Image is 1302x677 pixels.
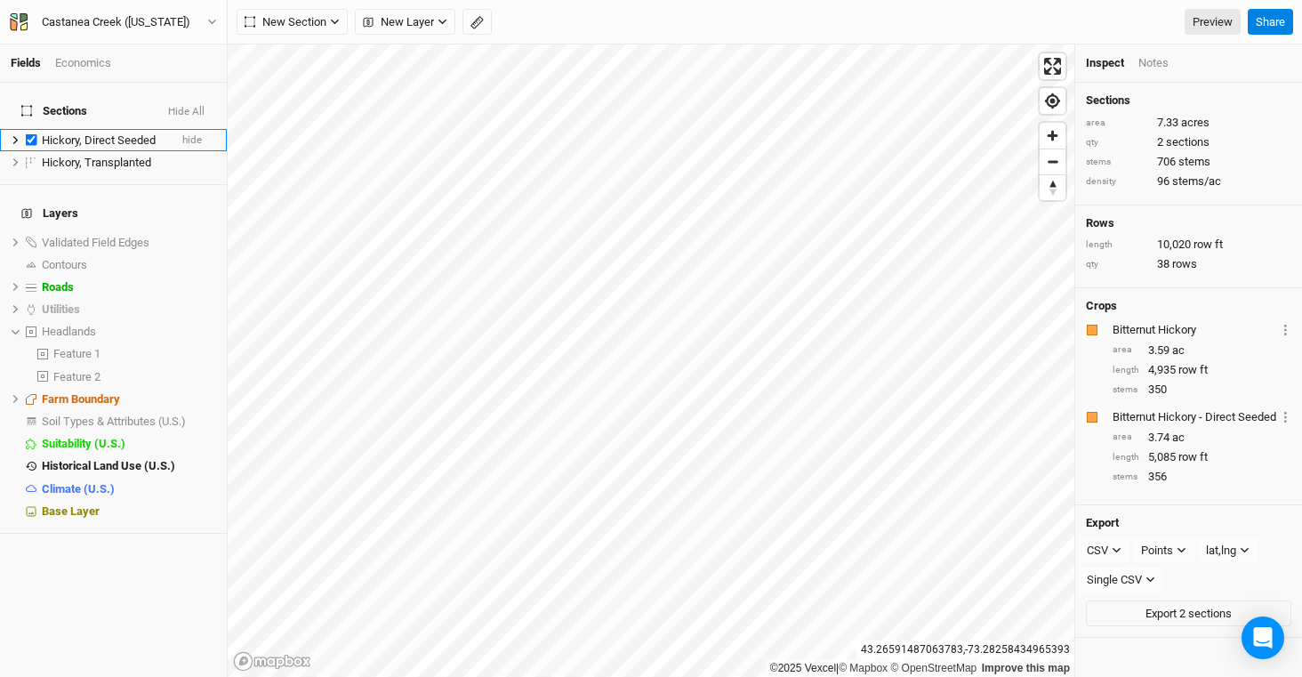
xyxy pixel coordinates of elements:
div: 3.59 [1113,343,1291,359]
div: 38 [1086,256,1291,272]
div: qty [1086,258,1148,271]
span: Farm Boundary [42,392,120,406]
div: Base Layer [42,504,216,519]
div: 3.74 [1113,430,1291,446]
button: Reset bearing to north [1040,174,1065,200]
a: Mapbox logo [233,651,311,672]
div: lat,lng [1206,542,1236,560]
span: Climate (U.S.) [42,482,115,496]
div: Farm Boundary [42,392,216,407]
span: Feature 2 [53,370,100,383]
span: New Layer [363,13,434,31]
a: Fields [11,56,41,69]
div: 43.26591487063783 , -73.28258434965393 [856,641,1074,659]
span: Headlands [42,325,96,338]
button: CSV [1079,537,1129,564]
button: Zoom out [1040,149,1065,174]
span: Base Layer [42,504,100,518]
div: 350 [1113,382,1291,398]
button: New Layer [355,9,455,36]
button: Export 2 sections [1086,600,1291,627]
div: length [1086,238,1148,252]
button: Crop Usage [1280,319,1291,340]
div: Castanea Creek (Washington) [42,13,190,31]
button: Hide All [167,106,205,118]
div: Contours [42,258,216,272]
button: Zoom in [1040,123,1065,149]
span: Validated Field Edges [42,236,149,249]
div: Points [1141,542,1173,560]
span: Soil Types & Attributes (U.S.) [42,415,186,428]
div: area [1086,117,1148,130]
span: stems [1178,154,1210,170]
div: 356 [1113,469,1291,485]
h4: Crops [1086,299,1117,313]
div: Feature 1 [53,347,216,361]
span: hide [182,129,202,151]
div: Historical Land Use (U.S.) [42,459,216,473]
span: New Section [245,13,326,31]
div: Notes [1138,55,1169,71]
div: area [1113,431,1139,444]
div: 10,020 [1086,237,1291,253]
h4: Rows [1086,216,1291,230]
div: Utilities [42,302,216,317]
div: stems [1086,156,1148,169]
span: Historical Land Use (U.S.) [42,459,175,472]
button: Find my location [1040,88,1065,114]
div: Economics [55,55,111,71]
div: 96 [1086,173,1291,189]
div: stems [1113,471,1139,484]
div: Suitability (U.S.) [42,437,216,451]
div: area [1113,343,1139,357]
div: Hickory, Transplanted [42,156,216,170]
div: Inspect [1086,55,1124,71]
div: Single CSV [1087,571,1142,589]
button: Enter fullscreen [1040,53,1065,79]
button: Single CSV [1079,567,1163,593]
a: Mapbox [839,662,888,674]
h4: Sections [1086,93,1291,108]
h4: Layers [11,196,216,231]
button: Crop Usage [1280,407,1291,427]
button: Share [1248,9,1293,36]
span: row ft [1193,237,1223,253]
div: Bitternut Hickory [1113,322,1276,338]
div: Hickory, Direct Seeded [42,133,168,148]
a: ©2025 Vexcel [770,662,836,674]
div: Headlands [42,325,216,339]
div: Open Intercom Messenger [1242,617,1284,659]
div: Validated Field Edges [42,236,216,250]
canvas: Map [228,44,1074,677]
div: Roads [42,280,216,294]
div: CSV [1087,542,1108,560]
span: row ft [1178,362,1208,378]
a: Preview [1185,9,1241,36]
button: Points [1133,537,1194,564]
div: 2 [1086,134,1291,150]
span: Suitability (U.S.) [42,437,125,450]
span: Hickory, Transplanted [42,156,151,169]
button: Shortcut: M [462,9,492,36]
span: acres [1181,115,1210,131]
a: Improve this map [982,662,1070,674]
div: Bitternut Hickory - Direct Seeded [1113,409,1276,425]
button: lat,lng [1198,537,1258,564]
div: 4,935 [1113,362,1291,378]
div: Soil Types & Attributes (U.S.) [42,415,216,429]
div: Castanea Creek ([US_STATE]) [42,13,190,31]
span: Roads [42,280,74,294]
span: rows [1172,256,1197,272]
div: | [770,659,1070,677]
span: Sections [21,104,87,118]
div: length [1113,451,1139,464]
span: Feature 1 [53,347,100,360]
span: sections [1166,134,1210,150]
div: qty [1086,136,1148,149]
div: length [1113,364,1139,377]
span: Utilities [42,302,80,316]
